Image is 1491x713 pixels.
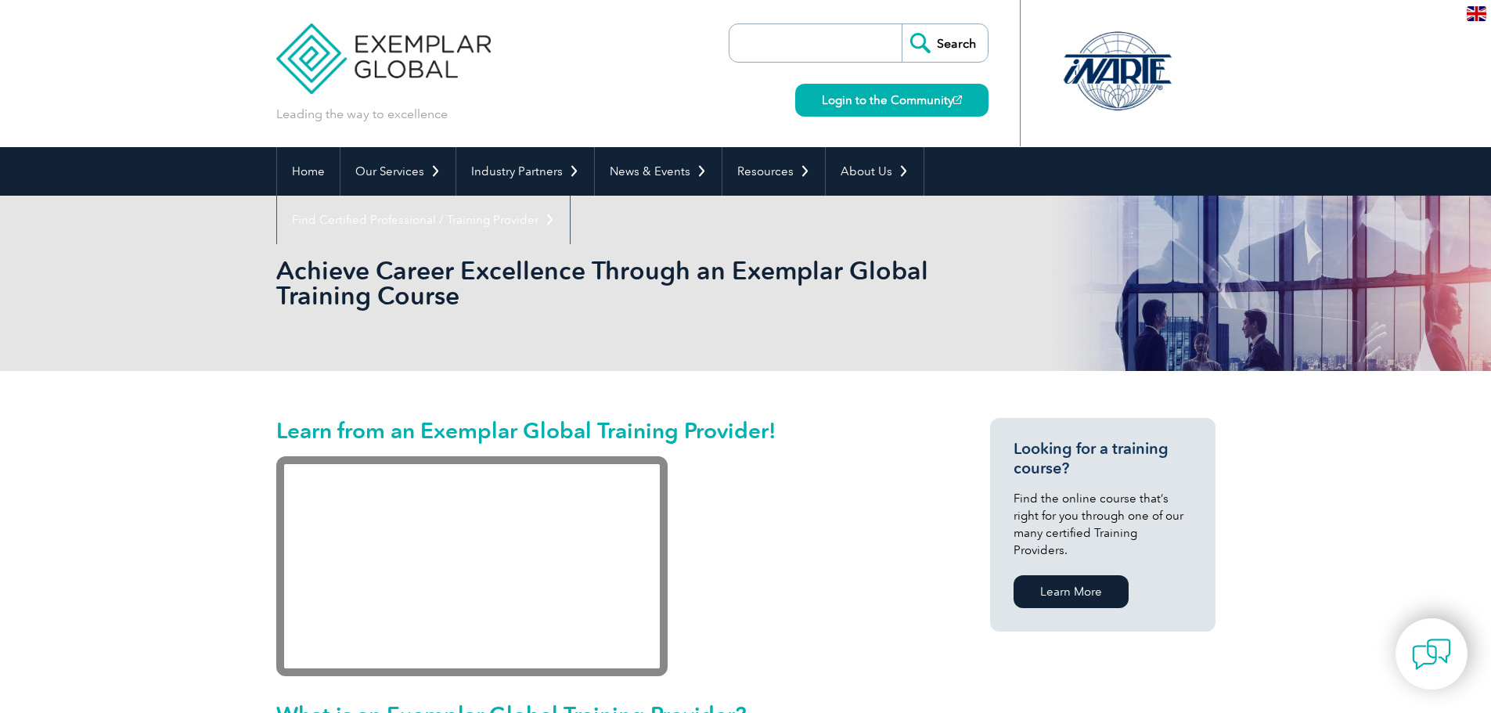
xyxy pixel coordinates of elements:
a: Find Certified Professional / Training Provider [277,196,570,244]
p: Find the online course that’s right for you through one of our many certified Training Providers. [1014,490,1192,559]
a: Login to the Community [795,84,989,117]
a: Learn More [1014,575,1129,608]
a: Home [277,147,340,196]
input: Search [902,24,988,62]
img: open_square.png [953,95,962,104]
img: contact-chat.png [1412,635,1451,674]
iframe: Recognized Training Provider Graduates: World of Opportunities [276,456,668,676]
a: Resources [722,147,825,196]
a: Our Services [340,147,456,196]
h3: Looking for a training course? [1014,439,1192,478]
h2: Achieve Career Excellence Through an Exemplar Global Training Course [276,258,934,308]
img: en [1467,6,1486,21]
a: About Us [826,147,924,196]
a: News & Events [595,147,722,196]
a: Industry Partners [456,147,594,196]
h2: Learn from an Exemplar Global Training Provider! [276,418,934,443]
p: Leading the way to excellence [276,106,448,123]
